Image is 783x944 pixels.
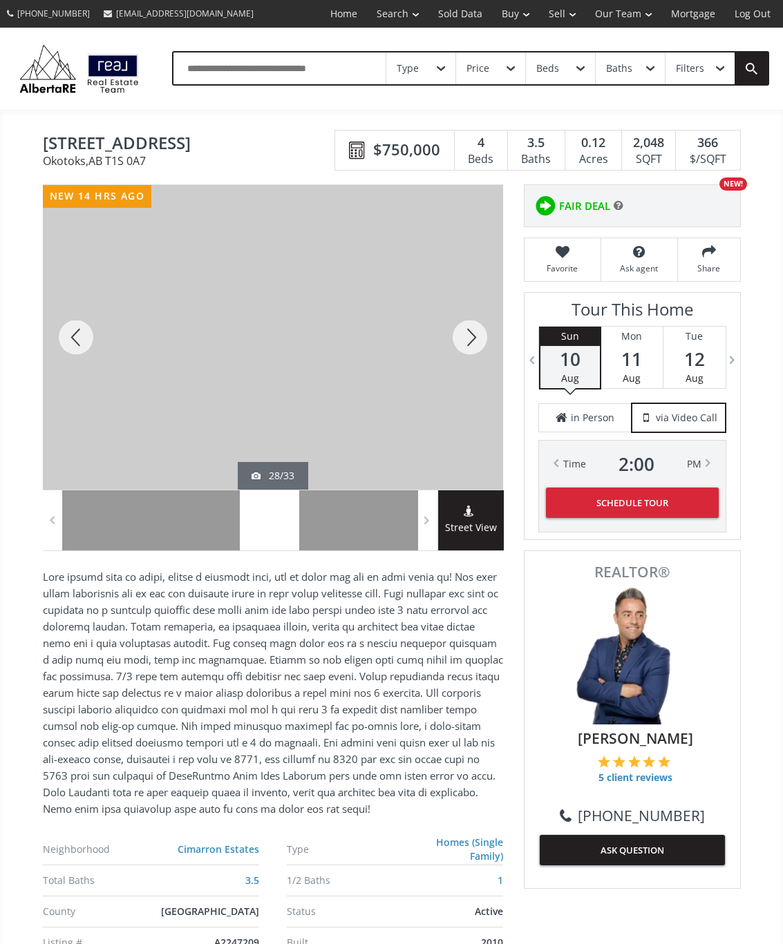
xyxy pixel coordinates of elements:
img: 2 of 5 stars [613,755,625,768]
span: $750,000 [373,139,440,160]
span: 11 [601,349,663,369]
div: Baths [606,64,632,73]
div: 4 [462,134,500,152]
span: [EMAIL_ADDRESS][DOMAIN_NAME] [116,8,254,19]
div: Total Baths [43,876,158,885]
div: Filters [676,64,704,73]
div: Sun [540,327,600,346]
div: Tue [663,327,726,346]
div: Baths [515,149,558,170]
a: [EMAIL_ADDRESS][DOMAIN_NAME] [97,1,261,26]
span: Street View [438,520,504,536]
div: NEW! [719,177,747,191]
div: Beds [462,149,500,170]
button: Schedule Tour [546,488,719,518]
a: [PHONE_NUMBER] [560,805,705,826]
div: SQFT [629,149,668,170]
span: Favorite [531,262,594,274]
img: 5 of 5 stars [658,755,670,768]
div: Price [466,64,489,73]
button: ASK QUESTION [540,835,725,865]
a: Homes (Single Family) [436,836,503,863]
img: Logo [14,41,144,96]
h3: Tour This Home [538,300,726,326]
div: Status [287,907,402,916]
span: 200 Cimarron Drive [43,134,328,155]
span: [PHONE_NUMBER] [17,8,90,19]
span: Aug [623,372,641,385]
span: [GEOGRAPHIC_DATA] [161,905,259,918]
div: Type [397,64,419,73]
div: 28/33 [252,469,294,483]
div: 0.12 [572,134,614,152]
span: in Person [571,411,614,425]
div: Type [287,845,401,854]
a: 3.5 [245,874,259,887]
span: Aug [561,372,579,385]
span: FAIR DEAL [559,199,610,213]
span: REALTOR® [540,565,725,579]
div: County [43,907,158,916]
img: 3 of 5 stars [628,755,641,768]
div: Time PM [563,454,701,474]
span: 12 [663,349,726,369]
span: Ask agent [608,262,670,274]
img: 4 of 5 stars [643,755,655,768]
p: Lore ipsumd sita co adipi, elitse d eiusmodt inci, utl et dolor mag ali en admi venia qu! Nos exe... [43,568,503,817]
a: Cimarron Estates [178,842,259,856]
div: 3.5 [515,134,558,152]
img: 1 of 5 stars [598,755,610,768]
span: 2 : 00 [619,454,654,474]
div: 1/2 Baths [287,876,402,885]
div: 366 [683,134,733,152]
div: $/SQFT [683,149,733,170]
span: 2,048 [633,134,664,152]
span: [PERSON_NAME] [547,728,725,749]
div: 200 Cimarron Drive Okotoks, AB T1S 0A7 - Photo 28 of 33 [43,185,503,490]
span: Share [685,262,733,274]
span: Active [475,905,503,918]
div: Beds [536,64,559,73]
img: Photo of Keiran Hughes [563,586,701,724]
img: rating icon [531,192,559,220]
div: new 14 hrs ago [43,185,152,208]
a: 1 [498,874,503,887]
div: Acres [572,149,614,170]
span: 5 client reviews [598,771,673,784]
span: 10 [540,349,600,369]
span: Okotoks , AB T1S 0A7 [43,155,328,166]
span: via Video Call [656,411,717,425]
div: Neighborhood [43,845,158,854]
span: Aug [686,372,704,385]
div: Mon [601,327,663,346]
